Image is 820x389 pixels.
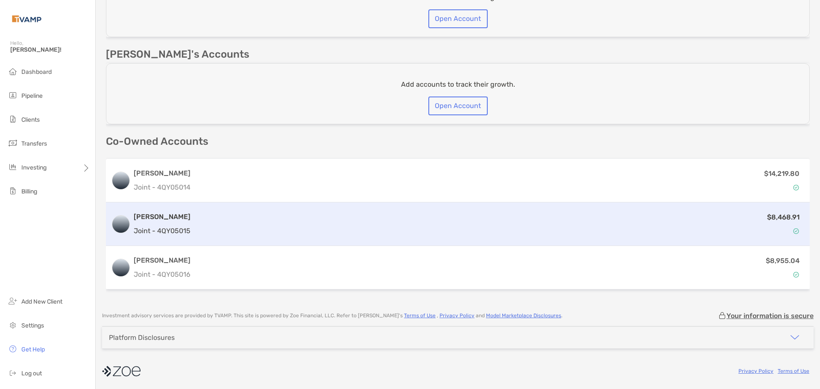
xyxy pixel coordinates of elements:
p: $8,955.04 [766,255,799,266]
p: Joint - 4QY05014 [134,182,190,193]
a: Terms of Use [778,368,809,374]
button: Open Account [428,9,488,28]
a: Privacy Policy [738,368,773,374]
h3: [PERSON_NAME] [134,212,190,222]
span: Billing [21,188,37,195]
span: Investing [21,164,47,171]
p: Your information is secure [726,312,814,320]
img: transfers icon [8,138,18,148]
img: logout icon [8,368,18,378]
h3: [PERSON_NAME] [134,255,190,266]
p: Joint - 4QY05015 [134,225,190,236]
img: investing icon [8,162,18,172]
img: billing icon [8,186,18,196]
img: pipeline icon [8,90,18,100]
img: Account Status icon [793,184,799,190]
a: Privacy Policy [439,313,474,319]
h3: [PERSON_NAME] [134,168,190,178]
p: $14,219.80 [764,168,799,179]
p: [PERSON_NAME]'s Accounts [106,49,249,60]
img: add_new_client icon [8,296,18,306]
span: Clients [21,116,40,123]
span: Transfers [21,140,47,147]
img: Account Status icon [793,272,799,278]
p: Joint - 4QY05016 [134,269,190,280]
img: get-help icon [8,344,18,354]
a: Model Marketplace Disclosures [486,313,561,319]
span: Log out [21,370,42,377]
span: Settings [21,322,44,329]
div: Platform Disclosures [109,333,175,342]
img: company logo [102,362,141,381]
img: logo account [112,172,129,189]
span: [PERSON_NAME]! [10,46,90,53]
img: settings icon [8,320,18,330]
span: Dashboard [21,68,52,76]
p: Co-Owned Accounts [106,136,810,147]
span: Add New Client [21,298,62,305]
p: Add accounts to track their growth. [401,79,515,90]
img: logo account [112,216,129,233]
button: Open Account [428,97,488,115]
p: Investment advisory services are provided by TVAMP . This site is powered by Zoe Financial, LLC. ... [102,313,562,319]
span: Get Help [21,346,45,353]
img: icon arrow [790,332,800,342]
a: Terms of Use [404,313,436,319]
p: $8,468.91 [767,212,799,222]
img: logo account [112,259,129,276]
img: dashboard icon [8,66,18,76]
img: Account Status icon [793,228,799,234]
span: Pipeline [21,92,43,99]
img: Zoe Logo [10,3,43,34]
img: clients icon [8,114,18,124]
